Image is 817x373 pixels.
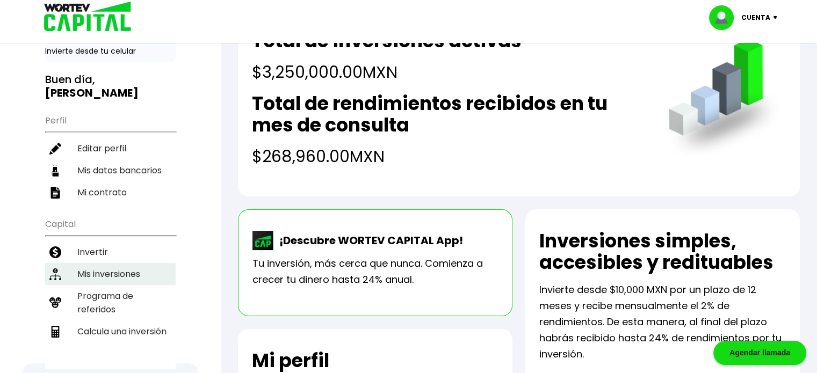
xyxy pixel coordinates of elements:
img: icon-down [770,16,785,19]
img: grafica.516fef24.png [664,39,786,160]
img: invertir-icon.b3b967d7.svg [49,246,61,258]
div: Agendar llamada [713,341,806,365]
a: Mis datos bancarios [45,159,176,181]
b: [PERSON_NAME] [45,85,139,100]
img: recomiendanos-icon.9b8e9327.svg [49,297,61,309]
h3: Buen día, [45,73,176,100]
p: ¡Descubre WORTEV CAPITAL App! [274,232,463,248]
h2: Total de rendimientos recibidos en tu mes de consulta [252,93,647,136]
a: Mi contrato [45,181,176,203]
a: Editar perfil [45,137,176,159]
a: Invertir [45,241,176,263]
p: Cuenta [741,10,770,26]
a: Programa de referidos [45,285,176,320]
h2: Inversiones simples, accesibles y redituables [539,230,786,273]
h4: $3,250,000.00 MXN [252,60,522,84]
a: Calcula una inversión [45,320,176,342]
a: Mis inversiones [45,263,176,285]
img: editar-icon.952d3147.svg [49,143,61,155]
p: Tu inversión, más cerca que nunca. Comienza a crecer tu dinero hasta 24% anual. [252,255,498,288]
h2: Mi perfil [252,350,329,371]
img: datos-icon.10cf9172.svg [49,165,61,177]
p: Invierte desde tu celular [45,46,176,57]
img: inversiones-icon.6695dc30.svg [49,268,61,280]
img: contrato-icon.f2db500c.svg [49,187,61,199]
img: profile-image [709,5,741,30]
ul: Capital [45,212,176,369]
h4: $268,960.00 MXN [252,144,647,169]
h2: Total de inversiones activas [252,30,522,52]
img: wortev-capital-app-icon [252,231,274,250]
img: calculadora-icon.17d418c4.svg [49,326,61,338]
ul: Perfil [45,108,176,203]
p: Invierte desde $10,000 MXN por un plazo de 12 meses y recibe mensualmente el 2% de rendimientos. ... [539,282,786,362]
